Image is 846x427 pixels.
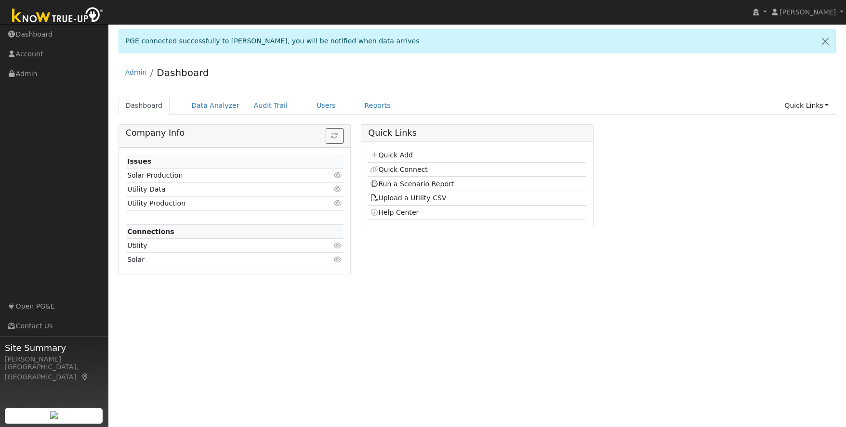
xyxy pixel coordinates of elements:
[370,166,428,173] a: Quick Connect
[333,186,342,193] i: Click to view
[125,68,147,76] a: Admin
[368,128,586,138] h5: Quick Links
[333,200,342,207] i: Click to view
[126,128,344,138] h5: Company Info
[184,97,247,115] a: Data Analyzer
[119,97,170,115] a: Dashboard
[7,5,108,27] img: Know True-Up
[370,208,419,216] a: Help Center
[5,362,103,382] div: [GEOGRAPHIC_DATA], [GEOGRAPHIC_DATA]
[126,253,308,267] td: Solar
[370,180,454,188] a: Run a Scenario Report
[780,8,836,16] span: [PERSON_NAME]
[5,354,103,364] div: [PERSON_NAME]
[81,373,90,381] a: Map
[157,67,209,78] a: Dashboard
[50,411,58,419] img: retrieve
[119,29,836,53] div: PGE connected successfully to [PERSON_NAME], you will be notified when data arrives
[333,256,342,263] i: Click to view
[126,168,308,182] td: Solar Production
[126,239,308,253] td: Utility
[357,97,398,115] a: Reports
[370,151,413,159] a: Quick Add
[333,172,342,179] i: Click to view
[370,194,447,202] a: Upload a Utility CSV
[127,228,174,235] strong: Connections
[126,196,308,210] td: Utility Production
[5,341,103,354] span: Site Summary
[247,97,295,115] a: Audit Trail
[333,242,342,249] i: Click to view
[777,97,836,115] a: Quick Links
[815,29,835,53] a: Close
[309,97,343,115] a: Users
[127,157,151,165] strong: Issues
[126,182,308,196] td: Utility Data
